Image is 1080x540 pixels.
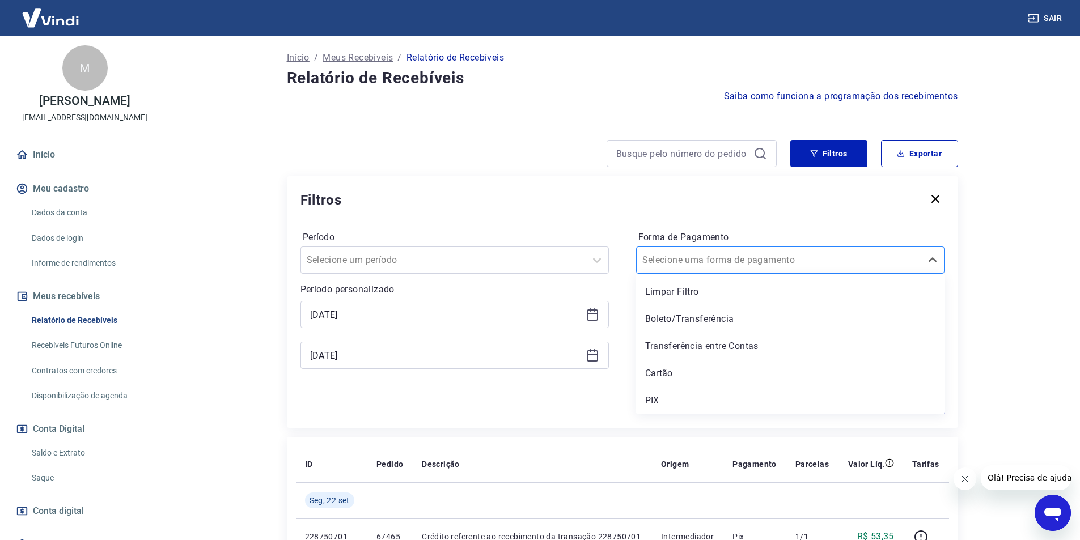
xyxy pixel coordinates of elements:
p: Parcelas [795,458,829,470]
p: / [397,51,401,65]
p: Valor Líq. [848,458,885,470]
div: Limpar Filtro [636,280,945,303]
a: Dados de login [27,227,156,250]
p: ID [305,458,313,470]
a: Recebíveis Futuros Online [27,334,156,357]
a: Contratos com credores [27,359,156,382]
span: Olá! Precisa de ajuda? [7,8,95,17]
p: Tarifas [912,458,939,470]
iframe: Mensagem da empresa [981,465,1071,490]
button: Exportar [881,140,958,167]
button: Sair [1026,8,1066,29]
span: Conta digital [33,503,84,519]
a: Disponibilização de agenda [27,384,156,407]
span: Seg, 22 set [310,495,350,506]
p: / [314,51,318,65]
img: Vindi [14,1,87,35]
div: M [62,45,108,91]
div: PIX [636,389,945,412]
a: Saiba como funciona a programação dos recebimentos [724,90,958,103]
p: [EMAIL_ADDRESS][DOMAIN_NAME] [22,112,147,124]
a: Saque [27,466,156,490]
iframe: Fechar mensagem [954,467,976,490]
a: Dados da conta [27,201,156,224]
p: [PERSON_NAME] [39,95,130,107]
div: Cartão [636,362,945,385]
h5: Filtros [300,191,342,209]
button: Meu cadastro [14,176,156,201]
div: Transferência entre Contas [636,335,945,358]
a: Informe de rendimentos [27,252,156,275]
iframe: Botão para abrir a janela de mensagens [1035,495,1071,531]
input: Busque pelo número do pedido [616,145,749,162]
a: Relatório de Recebíveis [27,309,156,332]
button: Conta Digital [14,416,156,441]
a: Início [287,51,310,65]
input: Data final [310,347,581,364]
div: Boleto/Transferência [636,308,945,330]
p: Origem [661,458,689,470]
p: Período personalizado [300,283,609,296]
a: Saldo e Extrato [27,441,156,465]
input: Data inicial [310,306,581,323]
button: Meus recebíveis [14,284,156,309]
label: Período [303,231,607,244]
h4: Relatório de Recebíveis [287,67,958,90]
button: Filtros [790,140,867,167]
p: Pedido [376,458,403,470]
p: Relatório de Recebíveis [406,51,504,65]
a: Meus Recebíveis [323,51,393,65]
p: Descrição [422,458,460,470]
label: Forma de Pagamento [638,231,942,244]
a: Conta digital [14,499,156,524]
a: Início [14,142,156,167]
p: Pagamento [732,458,777,470]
